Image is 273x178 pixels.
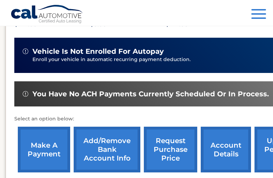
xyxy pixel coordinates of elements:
a: make a payment [18,127,70,172]
img: alert-white.svg [23,91,28,97]
span: vehicle is not enrolled for autopay [32,47,164,56]
a: account details [201,127,251,172]
a: Add/Remove bank account info [74,127,140,172]
button: Menu [251,9,266,21]
span: You have no ACH payments currently scheduled or in process. [32,90,269,98]
a: Cal Automotive [10,5,84,25]
a: request purchase price [144,127,197,172]
img: alert-white.svg [23,49,28,54]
